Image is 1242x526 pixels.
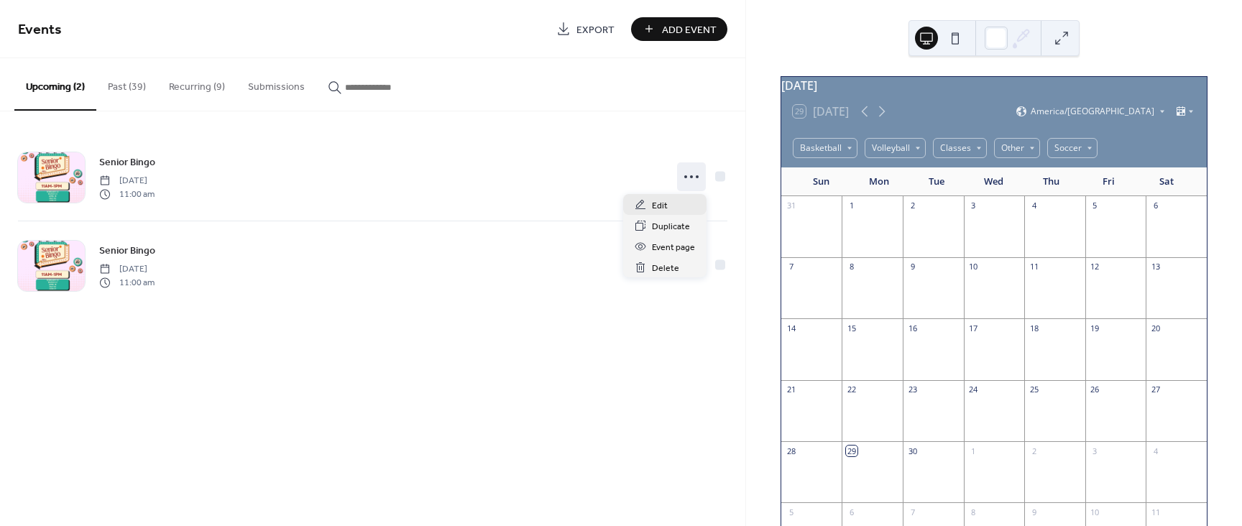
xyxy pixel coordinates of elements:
[786,200,796,211] div: 31
[652,261,679,276] span: Delete
[850,167,908,196] div: Mon
[846,200,857,211] div: 1
[1090,200,1100,211] div: 5
[908,167,965,196] div: Tue
[846,446,857,456] div: 29
[631,17,727,41] button: Add Event
[1080,167,1138,196] div: Fri
[786,446,796,456] div: 28
[968,384,979,395] div: 24
[1150,200,1161,211] div: 6
[1150,507,1161,517] div: 11
[1090,323,1100,333] div: 19
[1090,507,1100,517] div: 10
[99,263,155,276] span: [DATE]
[18,16,62,44] span: Events
[1150,384,1161,395] div: 27
[99,276,155,289] span: 11:00 am
[99,155,155,170] span: Senior Bingo
[965,167,1023,196] div: Wed
[907,507,918,517] div: 7
[157,58,236,109] button: Recurring (9)
[968,262,979,272] div: 10
[96,58,157,109] button: Past (39)
[786,323,796,333] div: 14
[576,22,615,37] span: Export
[99,188,155,200] span: 11:00 am
[786,507,796,517] div: 5
[968,323,979,333] div: 17
[99,242,155,259] a: Senior Bingo
[1029,200,1039,211] div: 4
[1138,167,1195,196] div: Sat
[846,262,857,272] div: 8
[786,384,796,395] div: 21
[1090,384,1100,395] div: 26
[793,167,850,196] div: Sun
[1029,262,1039,272] div: 11
[846,507,857,517] div: 6
[652,240,695,255] span: Event page
[99,244,155,259] span: Senior Bingo
[968,446,979,456] div: 1
[1150,323,1161,333] div: 20
[1031,107,1154,116] span: America/[GEOGRAPHIC_DATA]
[1029,507,1039,517] div: 9
[968,200,979,211] div: 3
[1150,262,1161,272] div: 13
[662,22,717,37] span: Add Event
[1090,446,1100,456] div: 3
[652,198,668,213] span: Edit
[1029,384,1039,395] div: 25
[907,262,918,272] div: 9
[652,219,690,234] span: Duplicate
[236,58,316,109] button: Submissions
[846,323,857,333] div: 15
[968,507,979,517] div: 8
[781,77,1207,94] div: [DATE]
[907,200,918,211] div: 2
[14,58,96,111] button: Upcoming (2)
[786,262,796,272] div: 7
[546,17,625,41] a: Export
[99,175,155,188] span: [DATE]
[1029,446,1039,456] div: 2
[907,323,918,333] div: 16
[1150,446,1161,456] div: 4
[1090,262,1100,272] div: 12
[907,384,918,395] div: 23
[846,384,857,395] div: 22
[1029,323,1039,333] div: 18
[99,154,155,170] a: Senior Bingo
[1023,167,1080,196] div: Thu
[907,446,918,456] div: 30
